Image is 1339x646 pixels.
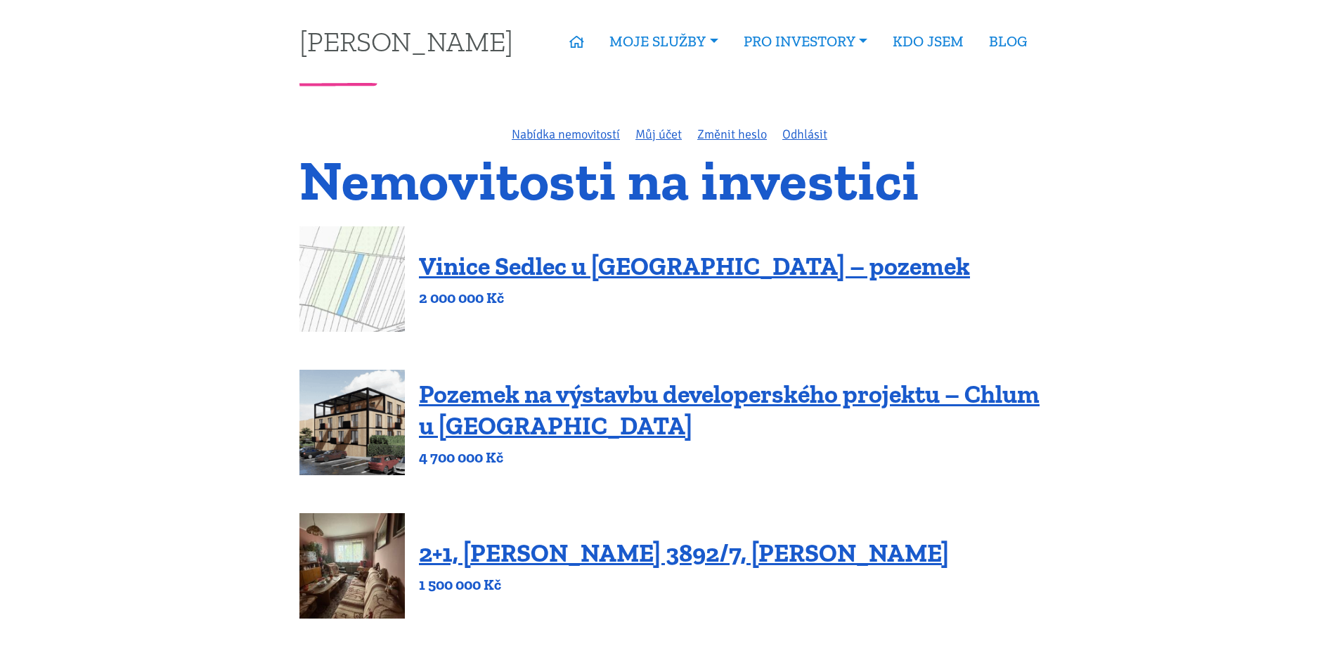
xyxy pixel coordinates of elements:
[419,448,1040,467] p: 4 700 000 Kč
[419,379,1040,441] a: Pozemek na výstavbu developerského projektu – Chlum u [GEOGRAPHIC_DATA]
[731,25,880,58] a: PRO INVESTORY
[597,25,730,58] a: MOJE SLUŽBY
[299,27,513,55] a: [PERSON_NAME]
[419,288,970,308] p: 2 000 000 Kč
[299,157,1040,204] h1: Nemovitosti na investici
[782,127,827,142] a: Odhlásit
[976,25,1040,58] a: BLOG
[419,251,970,281] a: Vinice Sedlec u [GEOGRAPHIC_DATA] – pozemek
[635,127,682,142] a: Můj účet
[512,127,620,142] a: Nabídka nemovitostí
[419,575,949,595] p: 1 500 000 Kč
[880,25,976,58] a: KDO JSEM
[697,127,767,142] a: Změnit heslo
[419,538,949,568] a: 2+1, [PERSON_NAME] 3892/7, [PERSON_NAME]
